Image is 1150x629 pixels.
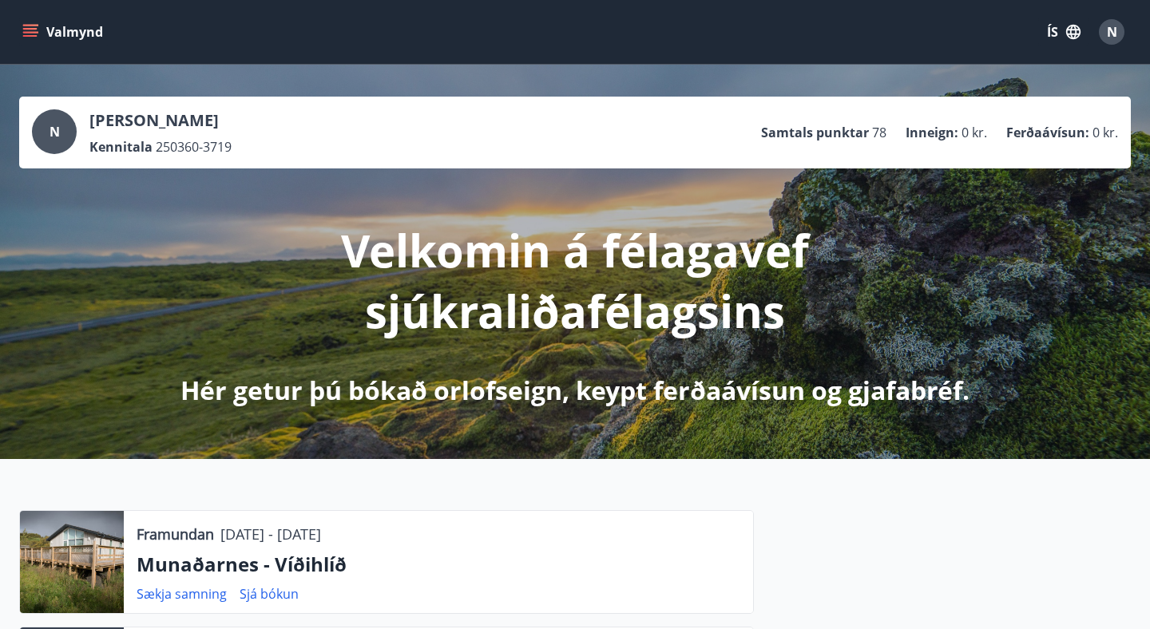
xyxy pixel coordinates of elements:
p: Framundan [137,524,214,544]
button: menu [19,18,109,46]
p: Inneign : [906,124,958,141]
p: Munaðarnes - Víðihlíð [137,551,740,578]
span: 78 [872,124,886,141]
span: N [50,123,60,140]
a: Sjá bókun [240,585,299,603]
span: 0 kr. [962,124,987,141]
p: Kennitala [89,138,153,156]
button: N [1092,13,1131,51]
a: Sækja samning [137,585,227,603]
p: [DATE] - [DATE] [220,524,321,544]
button: ÍS [1038,18,1089,46]
p: Velkomin á félagavef sjúkraliðafélagsins [153,220,997,341]
p: [PERSON_NAME] [89,109,232,132]
span: 250360-3719 [156,138,232,156]
p: Ferðaávísun : [1006,124,1089,141]
p: Hér getur þú bókað orlofseign, keypt ferðaávísun og gjafabréf. [180,373,970,408]
p: Samtals punktar [761,124,869,141]
span: 0 kr. [1092,124,1118,141]
span: N [1107,23,1117,41]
